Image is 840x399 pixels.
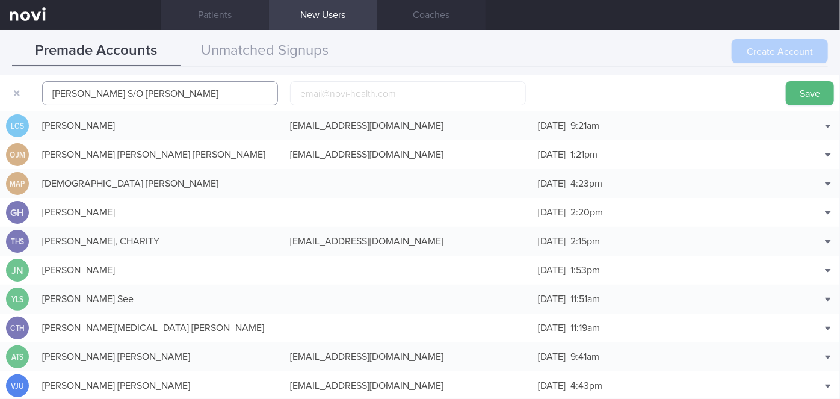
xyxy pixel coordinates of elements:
[8,172,27,196] div: MAP
[538,121,566,131] span: [DATE]
[181,36,349,66] button: Unmatched Signups
[8,374,27,398] div: VJU
[570,208,603,217] span: 2:20pm
[284,114,532,138] div: [EMAIL_ADDRESS][DOMAIN_NAME]
[284,345,532,369] div: [EMAIL_ADDRESS][DOMAIN_NAME]
[290,81,526,105] input: email@novi-health.com
[538,208,566,217] span: [DATE]
[570,352,599,362] span: 9:41am
[6,259,29,282] div: JN
[6,201,29,224] div: GH
[570,150,598,159] span: 1:21pm
[8,288,27,311] div: YLS
[42,81,278,105] input: John Doe
[36,345,284,369] div: [PERSON_NAME] [PERSON_NAME]
[538,237,566,246] span: [DATE]
[36,143,284,167] div: [PERSON_NAME] [PERSON_NAME] [PERSON_NAME]
[538,294,566,304] span: [DATE]
[538,179,566,188] span: [DATE]
[8,345,27,369] div: ATS
[538,381,566,391] span: [DATE]
[538,265,566,275] span: [DATE]
[36,287,284,311] div: [PERSON_NAME] See
[8,143,27,167] div: OJM
[36,258,284,282] div: [PERSON_NAME]
[36,229,284,253] div: [PERSON_NAME], CHARITY
[284,374,532,398] div: [EMAIL_ADDRESS][DOMAIN_NAME]
[538,323,566,333] span: [DATE]
[8,317,27,340] div: CTH
[538,150,566,159] span: [DATE]
[8,230,27,253] div: THS
[570,121,599,131] span: 9:21am
[36,374,284,398] div: [PERSON_NAME] [PERSON_NAME]
[786,81,834,105] button: Save
[570,381,602,391] span: 4:43pm
[538,352,566,362] span: [DATE]
[8,114,27,138] div: LCS
[284,229,532,253] div: [EMAIL_ADDRESS][DOMAIN_NAME]
[570,323,600,333] span: 11:19am
[284,143,532,167] div: [EMAIL_ADDRESS][DOMAIN_NAME]
[570,237,600,246] span: 2:15pm
[570,265,600,275] span: 1:53pm
[36,114,284,138] div: [PERSON_NAME]
[36,200,284,224] div: [PERSON_NAME]
[570,294,600,304] span: 11:51am
[36,316,284,340] div: [PERSON_NAME][MEDICAL_DATA] [PERSON_NAME]
[570,179,602,188] span: 4:23pm
[36,172,284,196] div: [DEMOGRAPHIC_DATA] [PERSON_NAME]
[12,36,181,66] button: Premade Accounts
